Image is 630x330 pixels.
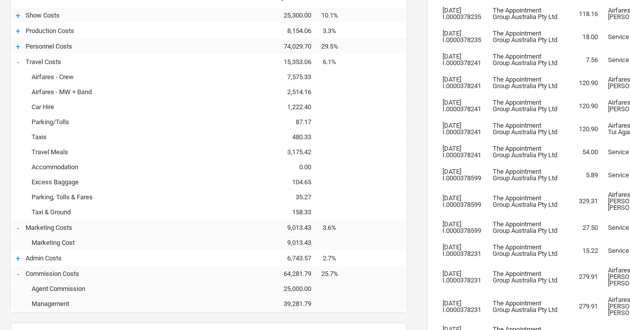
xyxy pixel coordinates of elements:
td: 7.56 [563,48,603,71]
div: 39,281.79 [261,300,321,307]
td: 329.31 [563,186,603,216]
div: 9,013.43 [261,224,321,231]
div: Taxi & Ground [26,208,201,216]
div: 10.1% [321,12,346,19]
td: The Appointment Group Australia Pty Ltd [488,2,563,25]
div: 15,353.06 [261,58,321,66]
td: The Appointment Group Australia Pty Ltd [488,163,563,186]
div: Agent Commission [26,285,201,292]
div: 104.65 [261,178,321,186]
div: + [11,26,26,36]
div: Taxis [26,133,201,141]
td: The Appointment Group Australia Pty Ltd [488,117,563,140]
div: Airfares - Crew [26,73,201,81]
div: 0.00 [261,163,321,171]
td: 279.91 [563,262,603,291]
td: 118.16 [563,2,603,25]
div: + [11,11,26,21]
td: 120.90 [563,94,603,117]
td: [DATE] I.0000378231 [438,291,488,321]
div: Parking, Tolls & Fares [26,193,201,201]
td: The Appointment Group Australia Pty Ltd [488,71,563,94]
div: 35.27 [261,193,321,201]
td: 279.91 [563,291,603,321]
div: 2.7% [321,254,346,262]
td: [DATE] I.0000378231 [438,239,488,262]
div: 158.33 [261,208,321,216]
div: - [11,223,26,233]
td: [DATE] I.0000378599 [438,163,488,186]
td: [DATE] I.0000378235 [438,2,488,25]
div: 6.1% [321,58,346,66]
div: 74,029.70 [261,43,321,50]
td: The Appointment Group Australia Pty Ltd [488,216,563,239]
td: 15.22 [563,239,603,262]
div: Commission Costs [26,270,201,277]
div: Management [26,300,201,307]
td: 18.00 [563,25,603,48]
td: The Appointment Group Australia Pty Ltd [488,140,563,163]
div: Marketing Cost [26,239,201,246]
div: Travel Costs [26,58,201,66]
td: [DATE] I.0000378241 [438,94,488,117]
td: [DATE] I.0000378241 [438,117,488,140]
td: [DATE] I.0000378241 [438,140,488,163]
td: 27.50 [563,216,603,239]
div: 87.17 [261,118,321,126]
div: + [11,42,26,52]
div: Marketing Costs [26,224,201,231]
div: Excess Baggage [26,178,201,186]
div: 7,575.33 [261,73,321,81]
div: Personnel Costs [26,43,201,50]
div: 64,281.79 [261,270,321,277]
td: 120.90 [563,117,603,140]
div: Accommodation [26,163,201,171]
div: 25,300.00 [261,12,321,19]
div: 480.33 [261,133,321,141]
div: + [11,253,26,263]
div: 3,175.42 [261,148,321,156]
div: 25,000.00 [261,285,321,292]
td: The Appointment Group Australia Pty Ltd [488,94,563,117]
td: [DATE] I.0000378231 [438,262,488,291]
td: The Appointment Group Australia Pty Ltd [488,186,563,216]
div: - [11,269,26,279]
div: Travel Meals [26,148,201,156]
div: Parking/Tolls [26,118,201,126]
div: 9,013.43 [261,239,321,246]
div: 29.5% [321,43,346,50]
div: 25.7% [321,270,346,277]
td: The Appointment Group Australia Pty Ltd [488,48,563,71]
div: 3.6% [321,224,346,231]
td: The Appointment Group Australia Pty Ltd [488,239,563,262]
td: [DATE] I.0000378599 [438,186,488,216]
td: [DATE] I.0000378241 [438,48,488,71]
div: 3.3% [321,27,346,35]
td: 120.90 [563,71,603,94]
div: Car Hire [26,103,201,111]
td: The Appointment Group Australia Pty Ltd [488,262,563,291]
td: [DATE] I.0000378241 [438,71,488,94]
div: - [11,57,26,67]
td: 54.00 [563,140,603,163]
td: The Appointment Group Australia Pty Ltd [488,25,563,48]
td: 5.89 [563,163,603,186]
div: 2,514.16 [261,88,321,96]
div: Admin Costs [26,254,201,262]
div: Production Costs [26,27,201,35]
div: Airfares - MW + Band [26,88,201,96]
td: [DATE] I.0000378235 [438,25,488,48]
div: 1,222.40 [261,103,321,111]
div: 6,743.57 [261,254,321,262]
td: [DATE] I.0000378599 [438,216,488,239]
div: Show Costs [26,12,201,19]
td: The Appointment Group Australia Pty Ltd [488,291,563,321]
div: 8,154.06 [261,27,321,35]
